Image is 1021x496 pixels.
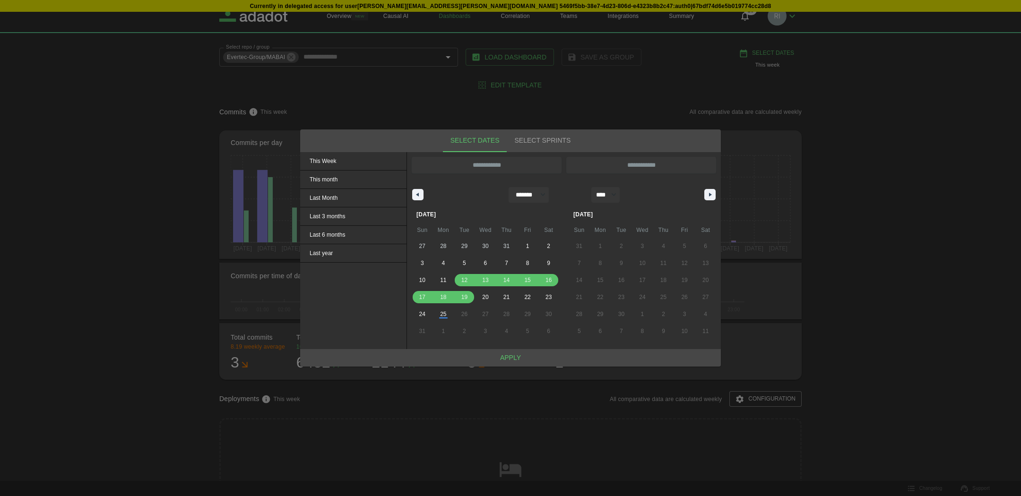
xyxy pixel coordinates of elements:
button: 4 [653,238,674,255]
button: 14 [569,272,590,289]
button: 13 [475,272,496,289]
button: 1 [590,238,611,255]
span: 20 [702,272,709,289]
button: 7 [496,255,517,272]
div: [DATE] [569,206,716,222]
button: Last Month [300,189,407,207]
span: 27 [702,289,709,306]
button: 24 [632,289,653,306]
button: 28 [569,306,590,323]
button: 12 [674,255,695,272]
span: 25 [660,289,666,306]
span: 24 [419,306,425,323]
button: 15 [590,272,611,289]
span: Thu [496,222,517,238]
span: 1 [598,238,602,255]
button: 3 [632,238,653,255]
button: This month [300,171,407,189]
button: 22 [517,289,538,306]
span: 9 [547,255,550,272]
button: 6 [695,238,716,255]
span: 16 [618,272,624,289]
button: 10 [412,272,433,289]
span: 21 [576,289,582,306]
button: 29 [517,306,538,323]
button: 19 [674,272,695,289]
span: 9 [620,255,623,272]
button: 31 [412,323,433,340]
span: Sat [695,222,716,238]
button: 25 [653,289,674,306]
button: Last year [300,244,407,263]
button: 15 [517,272,538,289]
span: Tue [611,222,632,238]
span: 2 [620,238,623,255]
button: 13 [695,255,716,272]
span: Sun [412,222,433,238]
span: 28 [576,306,582,323]
span: 24 [639,289,645,306]
button: Last 6 months [300,226,407,244]
span: Last 3 months [300,207,407,225]
span: 5 [463,255,466,272]
button: 2 [538,238,559,255]
button: 26 [454,306,475,323]
button: 17 [632,272,653,289]
button: 9 [538,255,559,272]
button: 30 [538,306,559,323]
button: 6 [475,255,496,272]
span: 30 [618,306,624,323]
span: 16 [545,272,552,289]
button: 5 [454,255,475,272]
span: 29 [597,306,603,323]
span: 11 [440,272,446,289]
button: 4 [433,255,454,272]
button: 24 [412,306,433,323]
span: 22 [597,289,603,306]
span: 5 [683,238,686,255]
span: 30 [545,306,552,323]
div: [DATE] [412,206,559,222]
span: 7 [578,255,581,272]
button: 10 [632,255,653,272]
span: 4 [662,238,665,255]
span: 20 [482,289,488,306]
span: 3 [421,255,424,272]
span: 7 [505,255,508,272]
button: 9 [611,255,632,272]
button: 2 [611,238,632,255]
span: 1 [526,238,529,255]
button: 25 [433,306,454,323]
span: 18 [660,272,666,289]
span: 23 [618,289,624,306]
span: 11 [660,255,666,272]
button: 23 [538,289,559,306]
button: 16 [611,272,632,289]
button: 21 [496,289,517,306]
button: 26 [674,289,695,306]
span: Sat [538,222,559,238]
span: 27 [482,306,488,323]
span: 10 [639,255,645,272]
span: 4 [441,255,445,272]
span: This Week [300,152,407,170]
button: 22 [590,289,611,306]
span: 25 [440,306,446,323]
span: 29 [524,306,530,323]
button: 7 [569,255,590,272]
button: Last 3 months [300,207,407,226]
button: 14 [496,272,517,289]
span: 14 [503,272,510,289]
span: 15 [524,272,530,289]
span: 12 [681,255,687,272]
button: 21 [569,289,590,306]
button: 30 [611,306,632,323]
span: 28 [503,306,510,323]
span: 23 [545,289,552,306]
span: 17 [639,272,645,289]
button: 29 [590,306,611,323]
button: 23 [611,289,632,306]
span: 12 [461,272,467,289]
span: Fri [517,222,538,238]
